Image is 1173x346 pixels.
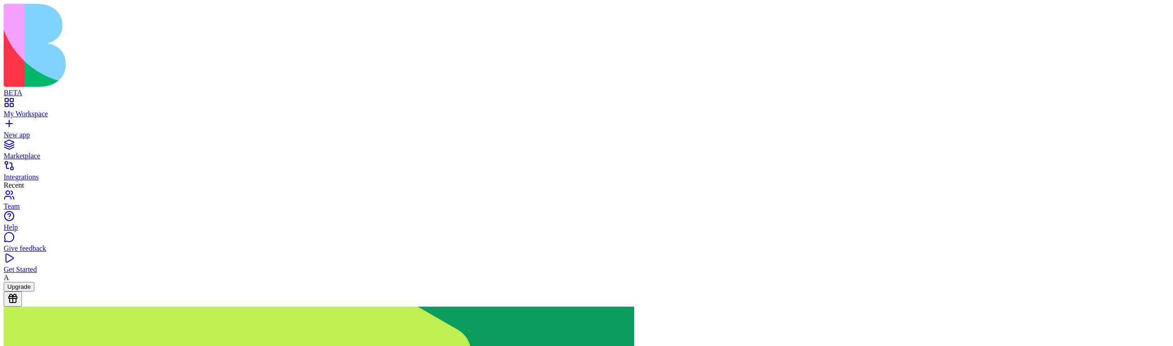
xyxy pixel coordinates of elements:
button: Upgrade [4,282,34,292]
img: logo [4,4,372,87]
a: My Workspace [4,102,1169,118]
a: Upgrade [4,282,34,290]
a: New app [4,123,1169,139]
span: Recent [4,181,24,189]
div: Team [4,202,1169,211]
a: Team [4,194,1169,211]
a: Marketplace [4,144,1169,160]
a: Help [4,215,1169,232]
a: Integrations [4,165,1169,181]
a: BETA [4,81,1169,97]
div: Help [4,223,1169,232]
span: A [4,274,9,281]
div: Get Started [4,265,1169,274]
a: Get Started [4,257,1169,274]
div: New app [4,131,1169,139]
div: My Workspace [4,110,1169,118]
div: Give feedback [4,244,1169,253]
div: BETA [4,89,1169,97]
a: Give feedback [4,236,1169,253]
div: Marketplace [4,152,1169,160]
div: Integrations [4,173,1169,181]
